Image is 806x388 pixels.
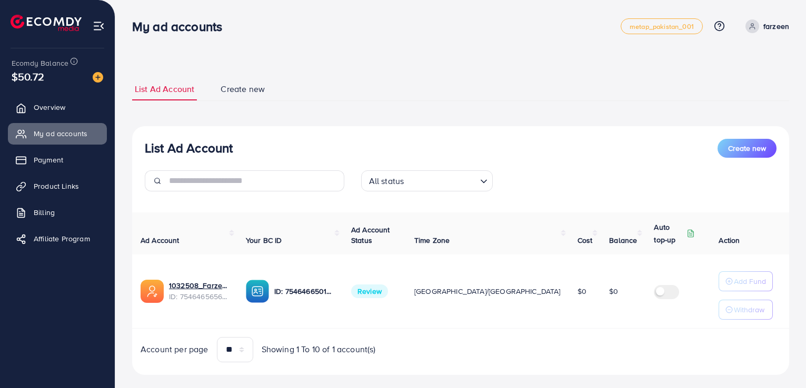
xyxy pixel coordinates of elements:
[141,280,164,303] img: ic-ads-acc.e4c84228.svg
[274,285,334,298] p: ID: 7546466501210669072
[621,18,703,34] a: metap_pakistan_001
[578,286,586,297] span: $0
[221,83,265,95] span: Create new
[8,149,107,170] a: Payment
[132,19,231,34] h3: My ad accounts
[761,341,798,380] iframe: Chat
[718,139,777,158] button: Create new
[12,58,68,68] span: Ecomdy Balance
[135,83,194,95] span: List Ad Account
[169,291,229,302] span: ID: 7546465656238227463
[763,20,789,33] p: farzeen
[8,123,107,144] a: My ad accounts
[34,181,79,191] span: Product Links
[351,224,390,246] span: Ad Account Status
[609,235,637,246] span: Balance
[34,233,90,244] span: Affiliate Program
[8,97,107,118] a: Overview
[169,280,229,302] div: <span class='underline'>1032508_Farzeen_1757048764712</span></br>7546465656238227463
[719,300,773,320] button: Withdraw
[11,15,82,31] img: logo
[654,221,684,246] p: Auto top-up
[169,280,229,291] a: 1032508_Farzeen_1757048764712
[8,202,107,223] a: Billing
[361,170,493,191] div: Search for option
[367,173,406,189] span: All status
[246,235,282,246] span: Your BC ID
[719,235,740,246] span: Action
[734,275,766,288] p: Add Fund
[145,140,233,156] h3: List Ad Account
[8,176,107,197] a: Product Links
[407,171,475,189] input: Search for option
[734,303,764,316] p: Withdraw
[351,284,388,298] span: Review
[8,228,107,249] a: Affiliate Program
[719,271,773,291] button: Add Fund
[414,235,450,246] span: Time Zone
[34,128,87,139] span: My ad accounts
[141,235,180,246] span: Ad Account
[93,72,103,83] img: image
[414,286,561,297] span: [GEOGRAPHIC_DATA]/[GEOGRAPHIC_DATA]
[12,69,44,84] span: $50.72
[728,143,766,154] span: Create new
[578,235,593,246] span: Cost
[34,207,55,218] span: Billing
[262,343,376,355] span: Showing 1 To 10 of 1 account(s)
[630,23,694,30] span: metap_pakistan_001
[34,102,65,113] span: Overview
[609,286,618,297] span: $0
[93,20,105,32] img: menu
[246,280,269,303] img: ic-ba-acc.ded83a64.svg
[741,19,789,33] a: farzeen
[34,155,63,165] span: Payment
[141,343,208,355] span: Account per page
